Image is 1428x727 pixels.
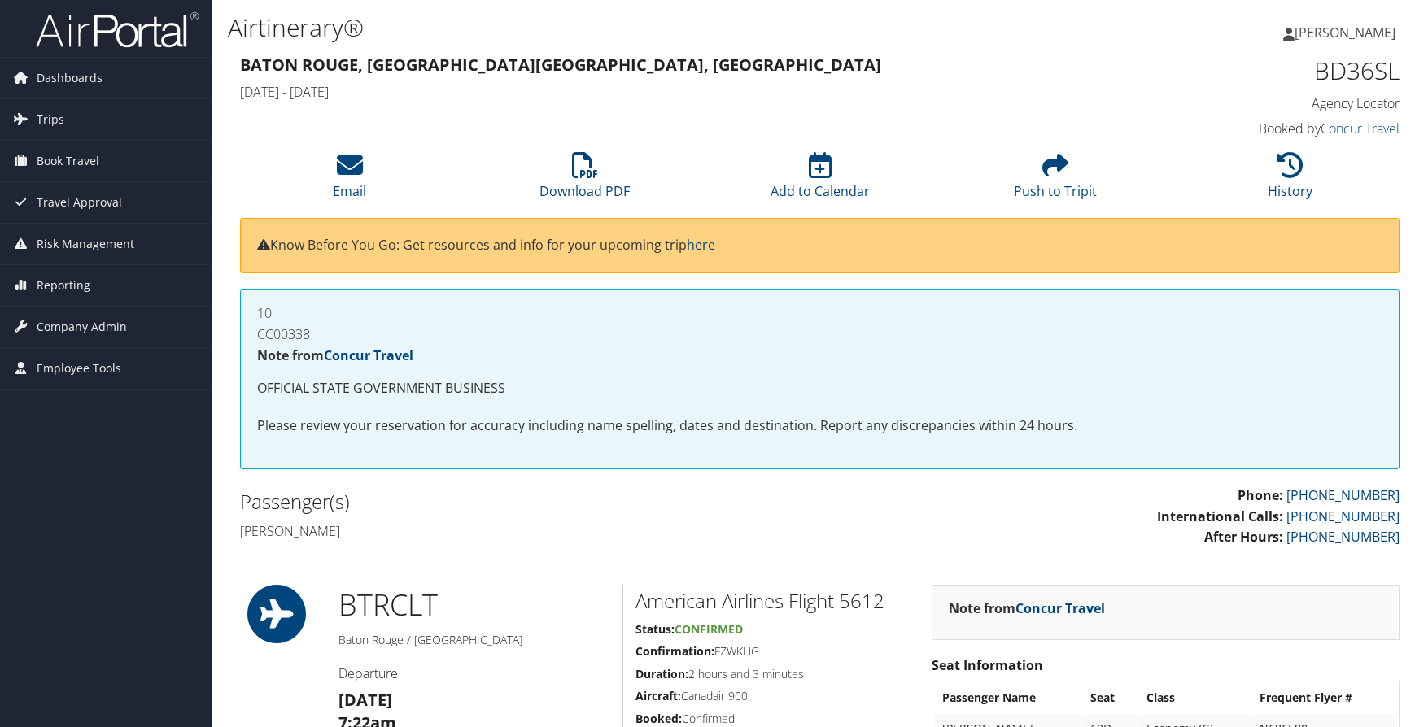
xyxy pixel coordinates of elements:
[37,182,122,223] span: Travel Approval
[949,599,1105,617] strong: Note from
[1204,528,1283,546] strong: After Hours:
[37,224,134,264] span: Risk Management
[240,54,881,76] strong: Baton Rouge, [GEOGRAPHIC_DATA] [GEOGRAPHIC_DATA], [GEOGRAPHIC_DATA]
[338,664,610,682] h4: Departure
[687,236,715,254] a: here
[37,265,90,306] span: Reporting
[37,58,103,98] span: Dashboards
[228,11,1017,45] h1: Airtinerary®
[635,621,675,637] strong: Status:
[1082,683,1137,712] th: Seat
[37,99,64,140] span: Trips
[338,632,610,648] h5: Baton Rouge / [GEOGRAPHIC_DATA]
[1286,528,1400,546] a: [PHONE_NUMBER]
[635,666,906,682] h5: 2 hours and 3 minutes
[240,488,808,516] h2: Passenger(s)
[1128,94,1400,112] h4: Agency Locator
[1128,54,1400,88] h1: BD36SL
[635,688,906,704] h5: Canadair 900
[257,346,413,364] strong: Note from
[257,307,1382,320] h4: 10
[1157,507,1283,525] strong: International Calls:
[257,416,1382,437] p: Please review your reservation for accuracy including name spelling, dates and destination. Repor...
[934,683,1081,712] th: Passenger Name
[1014,161,1097,200] a: Push to Tripit
[1138,683,1249,712] th: Class
[635,587,906,615] h2: American Airlines Flight 5612
[240,522,808,540] h4: [PERSON_NAME]
[333,161,366,200] a: Email
[635,711,906,727] h5: Confirmed
[257,378,1382,399] p: OFFICIAL STATE GOVERNMENT BUSINESS
[635,711,682,726] strong: Booked:
[635,643,906,660] h5: FZWKHG
[771,161,870,200] a: Add to Calendar
[1238,486,1283,504] strong: Phone:
[36,11,199,49] img: airportal-logo.png
[1015,599,1105,617] a: Concur Travel
[1286,507,1400,525] a: [PHONE_NUMBER]
[635,688,681,703] strong: Aircraft:
[1295,24,1395,41] span: [PERSON_NAME]
[675,621,743,637] span: Confirmed
[338,585,610,625] h1: BTR CLT
[635,643,714,659] strong: Confirmation:
[1283,8,1412,57] a: [PERSON_NAME]
[1251,683,1397,712] th: Frequent Flyer #
[1286,486,1400,504] a: [PHONE_NUMBER]
[539,161,630,200] a: Download PDF
[635,666,688,681] strong: Duration:
[1321,120,1400,137] a: Concur Travel
[1268,161,1312,200] a: History
[37,307,127,347] span: Company Admin
[257,328,1382,341] h4: CC00338
[1128,120,1400,137] h4: Booked by
[37,348,121,389] span: Employee Tools
[240,83,1103,101] h4: [DATE] - [DATE]
[257,235,1382,256] p: Know Before You Go: Get resources and info for your upcoming trip
[37,141,99,181] span: Book Travel
[338,689,392,711] strong: [DATE]
[324,346,413,364] a: Concur Travel
[932,656,1043,674] strong: Seat Information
